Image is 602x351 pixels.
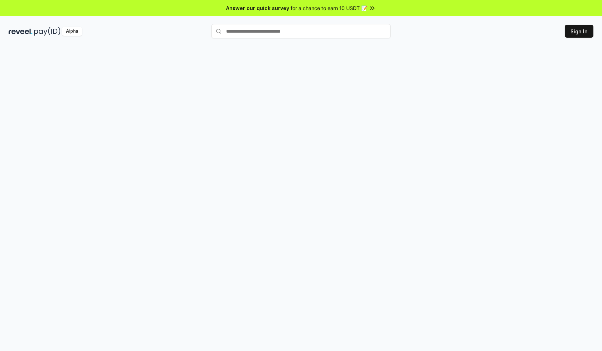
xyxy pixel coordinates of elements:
[62,27,82,36] div: Alpha
[291,4,367,12] span: for a chance to earn 10 USDT 📝
[34,27,61,36] img: pay_id
[9,27,33,36] img: reveel_dark
[226,4,289,12] span: Answer our quick survey
[565,25,593,38] button: Sign In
